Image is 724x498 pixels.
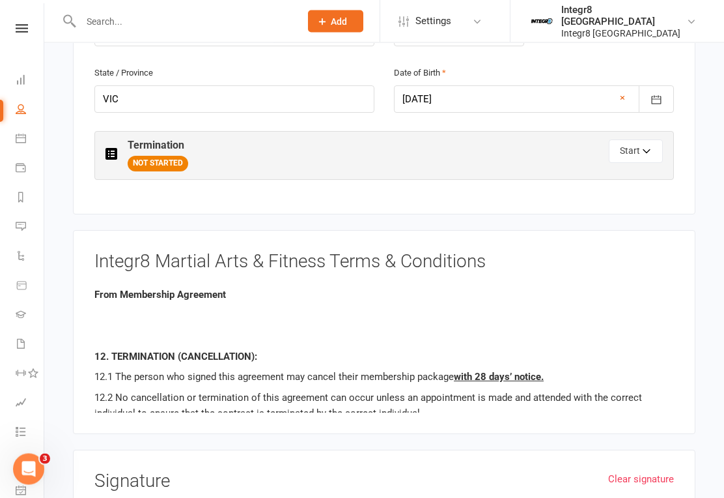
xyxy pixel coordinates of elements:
button: Add [308,10,363,33]
span: Settings [415,7,451,36]
span: 12. TERMINATION (CANCELLATION): [94,351,257,363]
a: What's New [16,448,45,477]
span: 3 [40,454,50,464]
a: People [16,96,45,125]
button: Start [609,140,663,164]
div: Integr8 [GEOGRAPHIC_DATA] [561,27,686,39]
div: Integr8 [GEOGRAPHIC_DATA] [561,4,686,27]
span: From Membership Agreement [94,289,226,301]
h3: Termination [128,140,188,152]
a: Clear signature [608,472,674,488]
iframe: Intercom live chat [13,454,44,485]
a: Reports [16,184,45,213]
p: 12.1 The person who signed this agreement may cancel their membership package [94,370,674,385]
span: NOT STARTED [128,156,188,172]
a: Payments [16,154,45,184]
h3: Integr8 Martial Arts & Fitness Terms & Conditions [94,252,674,272]
label: State / Province [94,67,153,81]
a: Dashboard [16,66,45,96]
input: Search... [77,12,291,31]
label: Date of Birth [394,67,446,81]
a: × [620,91,625,106]
span: with 28 days’ notice. [454,372,544,383]
a: Product Sales [16,272,45,301]
p: 12.2 No cancellation or termination of this agreement can occur unless an appointment is made and... [94,390,674,422]
a: Calendar [16,125,45,154]
img: thumb_image1744271085.png [529,8,555,35]
span: Add [331,16,347,27]
a: Assessments [16,389,45,418]
h3: Signature [94,472,674,492]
